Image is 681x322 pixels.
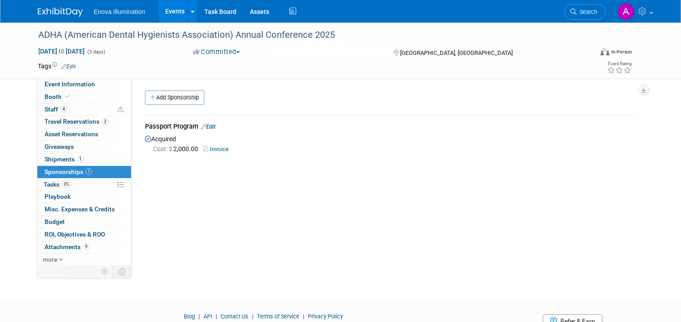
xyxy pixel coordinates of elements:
[577,9,597,15] span: Search
[250,313,256,320] span: |
[113,266,131,277] td: Toggle Event Tabs
[37,103,131,116] a: Staff4
[45,143,74,150] span: Giveaways
[117,106,124,114] span: Potential Scheduling Conflict -- at least one attendee is tagged in another overlapping event.
[38,47,85,55] span: [DATE] [DATE]
[308,313,343,320] a: Privacy Policy
[37,179,131,191] a: Tasks0%
[544,47,632,60] div: Event Format
[45,218,65,225] span: Budget
[37,216,131,228] a: Budget
[37,153,131,165] a: Shipments1
[400,49,513,56] span: [GEOGRAPHIC_DATA], [GEOGRAPHIC_DATA]
[77,156,84,162] span: 1
[37,166,131,178] a: Sponsorships1
[600,48,609,55] img: Format-Inperson.png
[37,91,131,103] a: Booth
[37,241,131,253] a: Attachments9
[37,191,131,203] a: Playbook
[45,130,98,138] span: Asset Reservations
[213,313,219,320] span: |
[45,168,92,175] span: Sponsorships
[611,49,632,55] div: In-Person
[37,116,131,128] a: Travel Reservations2
[102,118,108,125] span: 2
[38,8,83,17] img: ExhibitDay
[37,203,131,215] a: Misc. Expenses & Credits
[184,313,195,320] a: Blog
[45,93,72,100] span: Booth
[45,156,84,163] span: Shipments
[618,3,635,20] img: Andrea Miller
[145,133,636,154] div: Acquired
[221,313,248,320] a: Contact Us
[37,141,131,153] a: Giveaways
[153,145,202,152] span: 2,000.00
[301,313,307,320] span: |
[66,94,70,99] i: Booth reservation complete
[190,47,244,57] button: Committed
[45,106,67,113] span: Staff
[35,27,582,43] div: ADHA (American Dental Hygienists Association) Annual Conference 2025
[60,106,67,112] span: 4
[564,4,606,20] a: Search
[44,181,72,188] span: Tasks
[45,231,105,238] span: ROI, Objectives & ROO
[86,168,92,175] span: 1
[83,243,90,250] span: 9
[43,256,57,263] span: more
[145,122,636,133] div: Passport Program
[37,78,131,90] a: Event Information
[86,49,105,55] span: (3 days)
[37,228,131,241] a: ROI, Objectives & ROO
[37,128,131,140] a: Asset Reservations
[45,206,115,213] span: Misc. Expenses & Credits
[62,181,72,188] span: 0%
[97,266,113,277] td: Personalize Event Tab Strip
[57,48,66,55] span: to
[45,118,108,125] span: Travel Reservations
[61,63,76,70] a: Edit
[607,62,631,66] div: Event Rating
[203,313,212,320] a: API
[37,254,131,266] a: more
[203,146,232,152] a: Invoice
[257,313,299,320] a: Terms of Service
[145,90,204,105] a: Add Sponsorship
[196,313,202,320] span: |
[45,243,90,250] span: Attachments
[45,80,95,88] span: Event Information
[153,145,173,152] span: Cost: $
[201,123,216,130] a: Edit
[45,193,71,200] span: Playbook
[38,62,76,71] td: Tags
[94,8,145,15] span: Enova Illumination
